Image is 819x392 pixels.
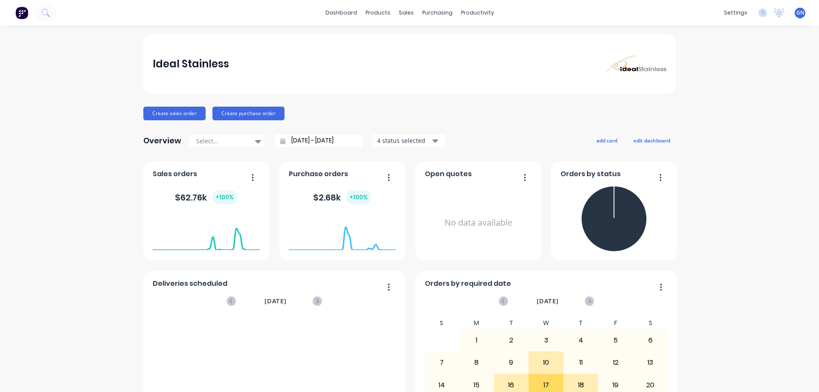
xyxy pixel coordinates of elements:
[494,352,529,373] div: 9
[425,279,511,289] span: Orders by required date
[598,317,633,329] div: F
[153,55,229,73] div: Ideal Stainless
[377,136,431,145] div: 4 status selected
[564,330,598,351] div: 4
[459,330,494,351] div: 1
[537,296,559,306] span: [DATE]
[425,169,472,179] span: Open quotes
[598,352,633,373] div: 12
[264,296,287,306] span: [DATE]
[143,107,206,120] button: Create sales order
[153,279,227,289] span: Deliveries scheduled
[633,352,668,373] div: 13
[564,352,598,373] div: 11
[494,317,529,329] div: T
[457,6,498,19] div: productivity
[395,6,418,19] div: sales
[424,317,459,329] div: S
[175,190,237,204] div: $ 62.76k
[633,317,668,329] div: S
[289,169,348,179] span: Purchase orders
[372,134,445,147] button: 4 status selected
[212,190,237,204] div: + 100 %
[346,190,371,204] div: + 100 %
[459,317,494,329] div: M
[633,330,668,351] div: 6
[529,330,563,351] div: 3
[591,135,623,146] button: add card
[425,183,532,263] div: No data available
[607,55,666,72] img: Ideal Stainless
[313,190,371,204] div: $ 2.68k
[796,9,804,17] span: GN
[212,107,285,120] button: Create purchase order
[143,132,181,149] div: Overview
[563,317,598,329] div: T
[459,352,494,373] div: 8
[598,330,633,351] div: 5
[361,6,395,19] div: products
[321,6,361,19] a: dashboard
[720,6,752,19] div: settings
[561,169,621,179] span: Orders by status
[15,6,28,19] img: Factory
[628,135,676,146] button: edit dashboard
[529,317,563,329] div: W
[153,169,197,179] span: Sales orders
[418,6,457,19] div: purchasing
[425,352,459,373] div: 7
[494,330,529,351] div: 2
[529,352,563,373] div: 10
